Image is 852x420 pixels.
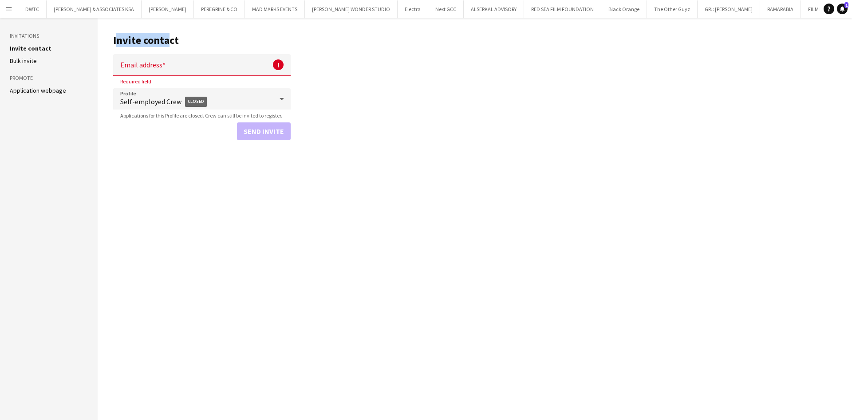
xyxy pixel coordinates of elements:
h3: Invitations [10,32,88,40]
button: ALSERKAL ADVISORY [464,0,524,18]
a: Invite contact [10,44,51,52]
button: RAMARABIA [760,0,801,18]
button: Black Orange [601,0,647,18]
span: Self-employed Crew [120,91,273,112]
span: 1 [844,2,848,8]
h3: Promote [10,74,88,82]
a: 1 [837,4,848,14]
span: Applications for this Profile are closed. Crew can still be invited to register. [113,112,289,119]
a: Application webpage [10,86,66,94]
button: PEREGRINE & CO [194,0,245,18]
button: GPJ: [PERSON_NAME] [698,0,760,18]
button: The Other Guyz [647,0,698,18]
button: RED SEA FILM FOUNDATION [524,0,601,18]
h1: Invite contact [113,34,291,47]
button: DWTC [18,0,47,18]
button: Electra [398,0,428,18]
span: Closed [185,97,207,107]
button: Next GCC [428,0,464,18]
button: MAD MARKS EVENTS [245,0,305,18]
button: [PERSON_NAME] & ASSOCIATES KSA [47,0,142,18]
button: [PERSON_NAME] [142,0,194,18]
button: [PERSON_NAME] WONDER STUDIO [305,0,398,18]
a: Bulk invite [10,57,37,65]
span: Required field. [113,78,160,85]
